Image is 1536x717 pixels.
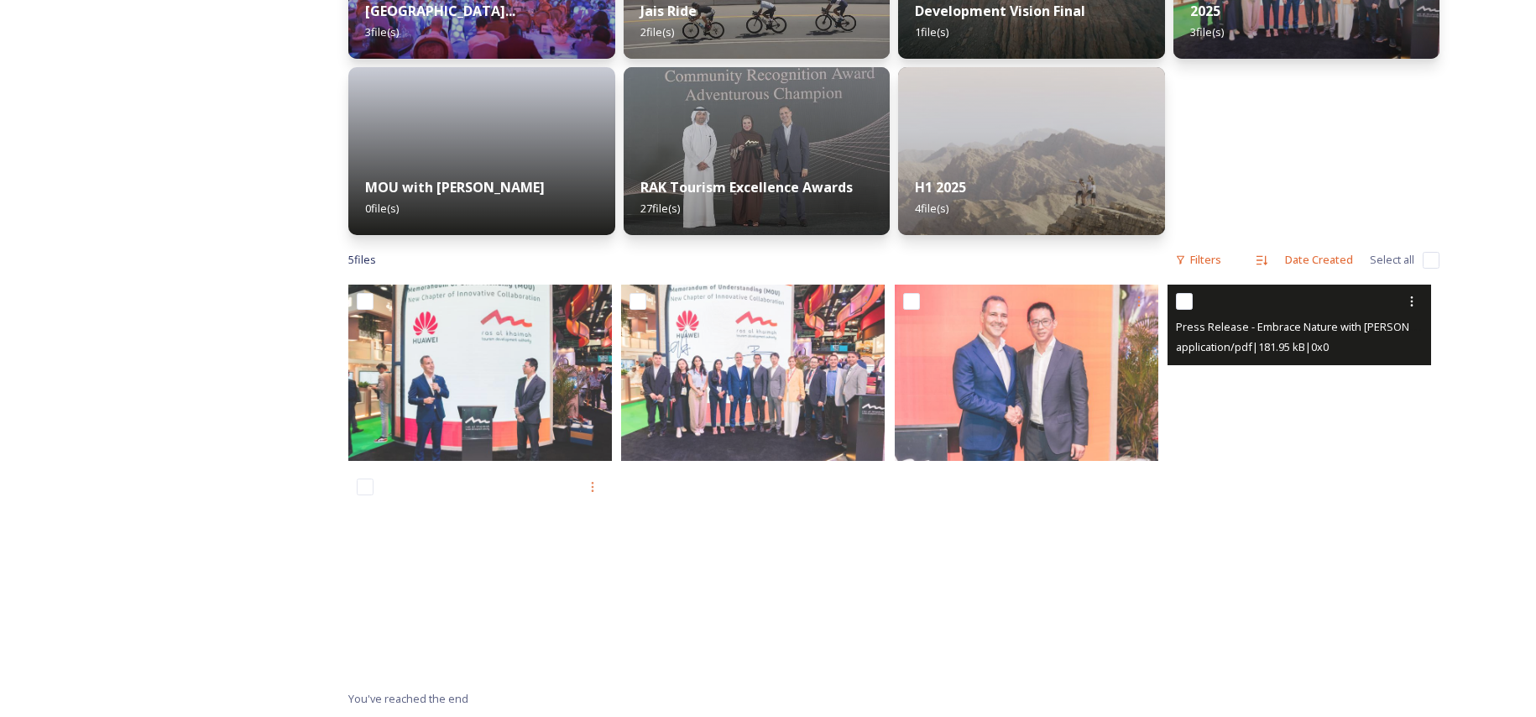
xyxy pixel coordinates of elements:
[640,201,680,216] span: 27 file(s)
[1277,243,1361,276] div: Date Created
[915,24,948,39] span: 1 file(s)
[898,67,1165,235] img: 0de5b426-7b9d-44c2-bdb3-6d03fe5c97f3.jpg
[348,691,468,706] span: You've reached the end
[1190,24,1224,39] span: 3 file(s)
[640,178,853,196] strong: RAK Tourism Excellence Awards
[640,24,674,39] span: 2 file(s)
[365,24,399,39] span: 3 file(s)
[895,285,1158,460] img: DSC02737.jpg
[915,201,948,216] span: 4 file(s)
[1167,243,1230,276] div: Filters
[365,201,399,216] span: 0 file(s)
[348,285,612,460] img: DSC02699.jpg
[624,67,891,235] img: 06109317-16c1-4874-839e-7a3d4eaa3c68.jpg
[365,178,545,196] strong: MOU with [PERSON_NAME]
[1370,252,1414,268] span: Select all
[1176,339,1329,354] span: application/pdf | 181.95 kB | 0 x 0
[621,285,885,460] img: DSC02778.jpg
[348,470,612,680] iframe: msdoc-iframe
[348,252,376,268] span: 5 file s
[915,178,966,196] strong: H1 2025
[640,2,697,20] strong: Jais Ride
